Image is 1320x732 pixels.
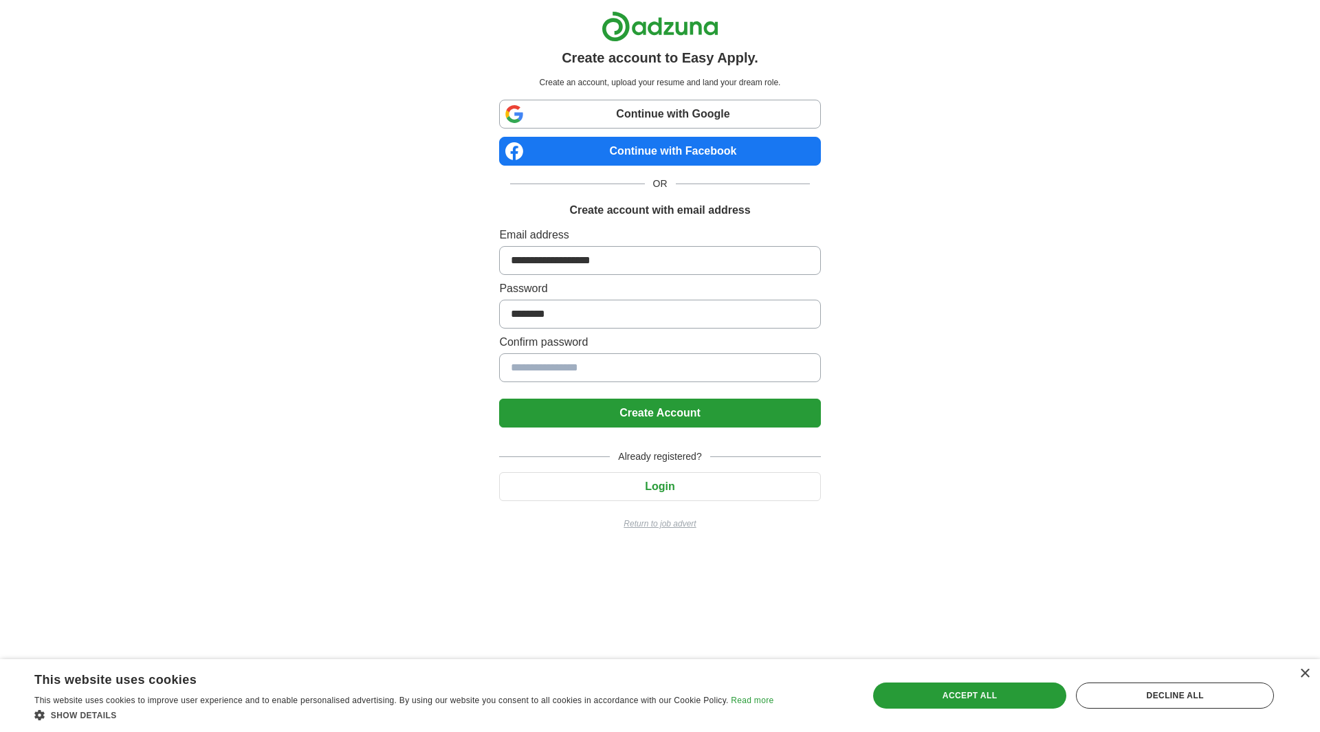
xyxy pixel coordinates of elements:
h1: Create account to Easy Apply. [562,47,758,68]
a: Read more, opens a new window [731,696,773,705]
span: This website uses cookies to improve user experience and to enable personalised advertising. By u... [34,696,729,705]
div: Close [1299,669,1310,679]
button: Login [499,472,820,501]
label: Confirm password [499,334,820,351]
a: Login [499,480,820,492]
label: Email address [499,227,820,243]
div: Accept all [873,683,1067,709]
h1: Create account with email address [569,202,750,219]
span: Show details [51,711,117,720]
label: Password [499,280,820,297]
div: Decline all [1076,683,1274,709]
button: Create Account [499,399,820,428]
span: OR [645,177,676,191]
img: Adzuna logo [602,11,718,42]
p: Create an account, upload your resume and land your dream role. [502,76,817,89]
div: Show details [34,708,773,722]
span: Already registered? [610,450,709,464]
div: This website uses cookies [34,667,739,688]
a: Continue with Google [499,100,820,129]
a: Return to job advert [499,518,820,530]
a: Continue with Facebook [499,137,820,166]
